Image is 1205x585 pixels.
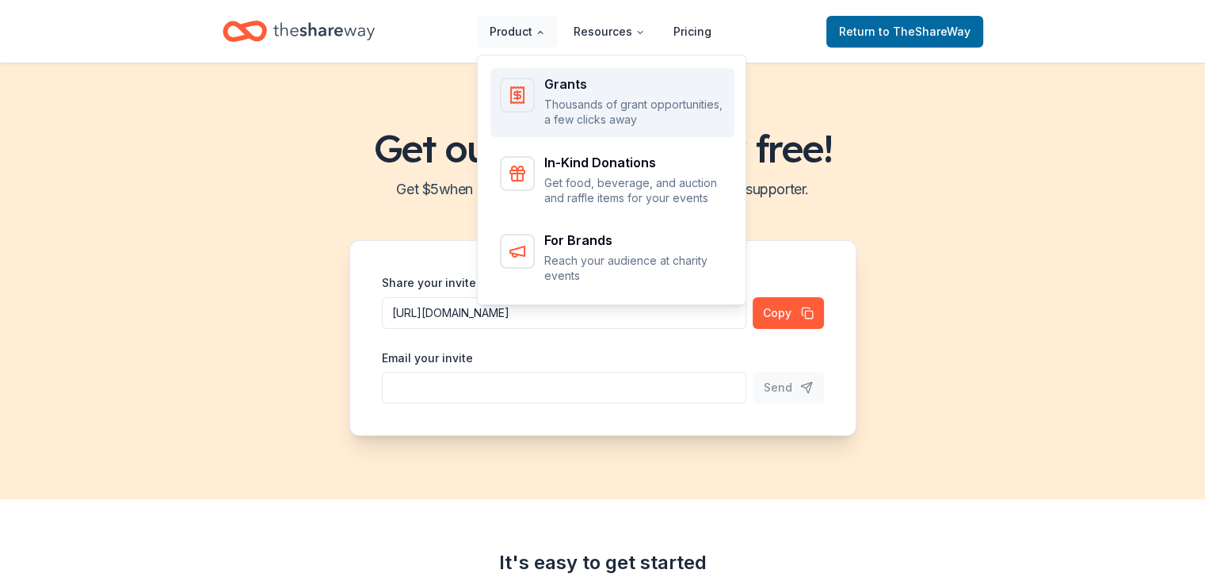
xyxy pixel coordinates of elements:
[490,68,734,137] a: GrantsThousands of grant opportunities, a few clicks away
[19,126,1186,170] h1: Get our paid plans for free!
[477,16,558,48] button: Product
[561,16,658,48] button: Resources
[477,13,724,50] nav: Main
[544,97,725,128] p: Thousands of grant opportunities, a few clicks away
[839,22,970,41] span: Return
[223,13,375,50] a: Home
[879,25,970,38] span: to TheShareWay
[661,16,724,48] a: Pricing
[544,234,725,247] div: For Brands
[382,275,499,291] label: Share your invite link
[826,16,983,48] a: Returnto TheShareWay
[382,350,473,366] label: Email your invite
[19,177,1186,202] h2: Get $ 5 when a friend signs up, $ 25 when they become a supporter.
[490,147,734,216] a: In-Kind DonationsGet food, beverage, and auction and raffle items for your events
[544,78,725,90] div: Grants
[544,253,725,284] p: Reach your audience at charity events
[753,297,824,329] button: Copy
[223,550,983,575] div: It's easy to get started
[544,175,725,206] p: Get food, beverage, and auction and raffle items for your events
[478,55,747,306] div: Product
[490,224,734,293] a: For BrandsReach your audience at charity events
[544,156,725,169] div: In-Kind Donations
